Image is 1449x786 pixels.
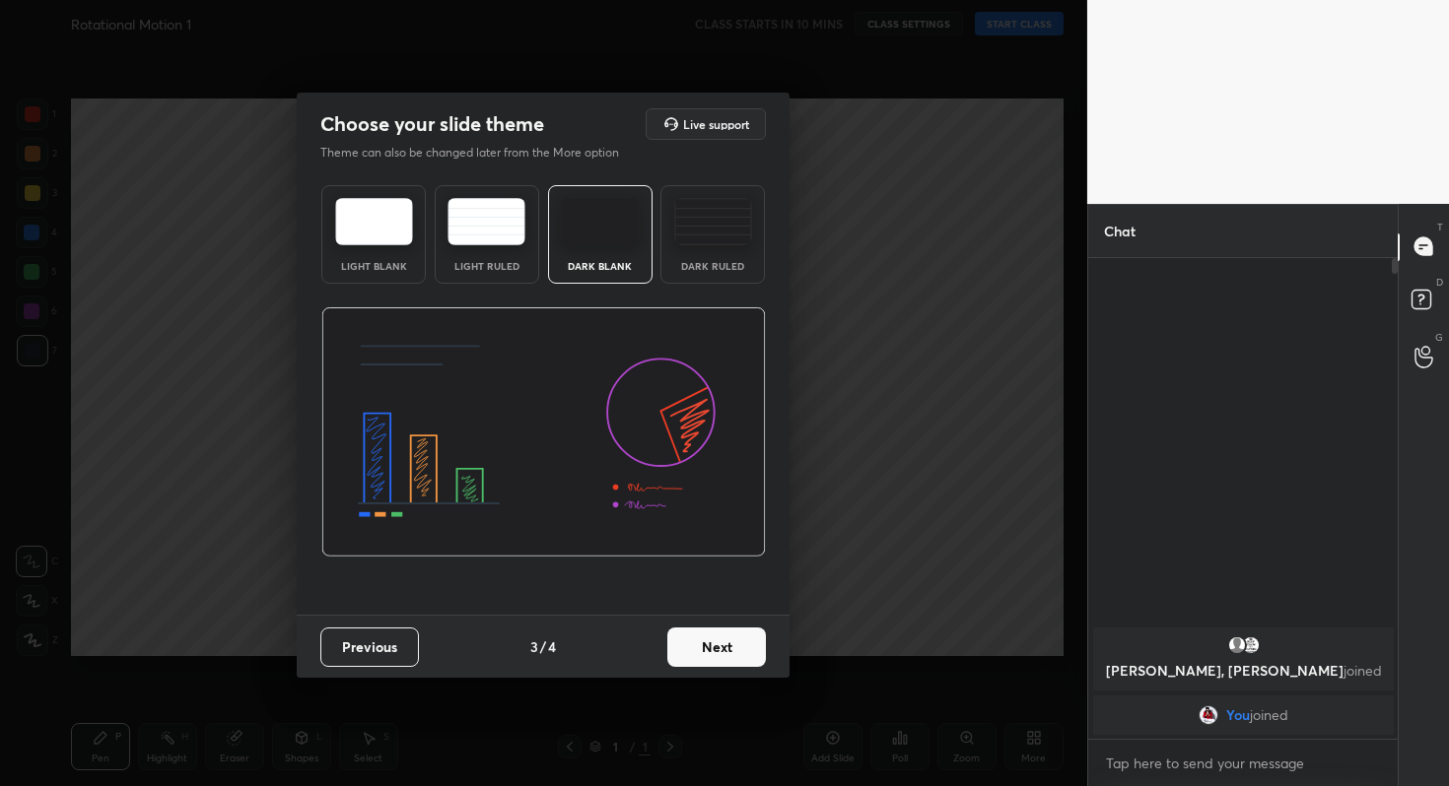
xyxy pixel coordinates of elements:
div: grid [1088,623,1399,739]
p: T [1437,220,1443,234]
h4: / [540,636,546,657]
div: Dark Blank [561,261,640,271]
p: G [1435,330,1443,345]
p: Chat [1088,205,1151,257]
h4: 3 [530,636,538,657]
img: darkRuledTheme.de295e13.svg [674,198,752,245]
img: lightRuledTheme.5fabf969.svg [448,198,525,245]
div: Dark Ruled [673,261,752,271]
span: joined [1343,661,1381,680]
span: joined [1250,707,1288,723]
p: [PERSON_NAME], [PERSON_NAME] [1105,663,1382,679]
p: Theme can also be changed later from the More option [320,144,640,162]
img: default.png [1226,635,1246,655]
h2: Choose your slide theme [320,111,544,137]
button: Next [667,627,766,667]
img: 22b34a7aa657474a8eac76be24a0c250.jpg [1240,635,1260,655]
h5: Live support [683,118,749,130]
span: You [1226,707,1250,723]
p: D [1436,275,1443,290]
button: Previous [320,627,419,667]
div: Light Blank [334,261,413,271]
img: lightTheme.e5ed3b09.svg [335,198,413,245]
img: darkThemeBanner.d06ce4a2.svg [321,307,766,557]
img: darkTheme.f0cc69e5.svg [561,198,639,245]
div: Light Ruled [448,261,526,271]
img: 1ebef24397bb4d34b920607507894a09.jpg [1199,705,1218,725]
h4: 4 [548,636,556,657]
